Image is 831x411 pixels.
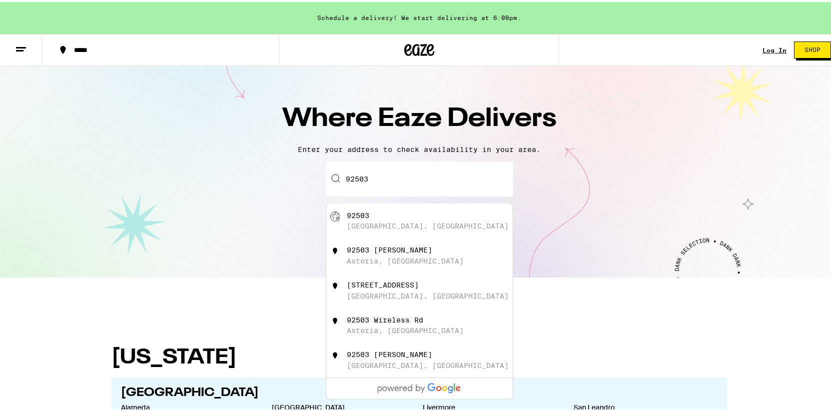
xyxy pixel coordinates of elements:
img: 92503 Silver Butte Road [330,279,340,289]
img: 92503 Maki Rd [330,244,340,254]
div: 92503 [347,209,369,217]
a: San Leandro [574,401,709,410]
h2: [GEOGRAPHIC_DATA] [121,385,718,397]
a: Log In [763,45,787,51]
span: Hi. Need any help? [6,7,72,15]
a: [GEOGRAPHIC_DATA] [272,401,407,410]
div: 92503 [PERSON_NAME] [347,244,432,252]
a: Alameda [121,401,256,410]
span: Shop [805,45,821,51]
h1: Where Eaze Delivers [244,99,594,135]
div: Astoria, [GEOGRAPHIC_DATA] [347,255,464,263]
div: [GEOGRAPHIC_DATA], [GEOGRAPHIC_DATA] [347,359,509,367]
div: [STREET_ADDRESS] [347,279,419,287]
div: 92503 [PERSON_NAME] [347,348,432,356]
img: 92503 Shipton Ln [330,348,340,358]
div: Astoria, [GEOGRAPHIC_DATA] [347,324,464,332]
a: Livermore [423,401,558,410]
p: Enter your address to check availability in your area. [10,143,829,151]
div: 92503 Wireless Rd [347,314,423,322]
button: Shop [794,39,831,56]
img: 92503 [330,209,340,219]
h1: [US_STATE] [111,345,727,366]
input: Enter your delivery address [326,159,513,194]
div: [GEOGRAPHIC_DATA], [GEOGRAPHIC_DATA] [347,290,509,298]
img: 92503 Wireless Rd [330,314,340,324]
div: [GEOGRAPHIC_DATA], [GEOGRAPHIC_DATA] [347,220,509,228]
